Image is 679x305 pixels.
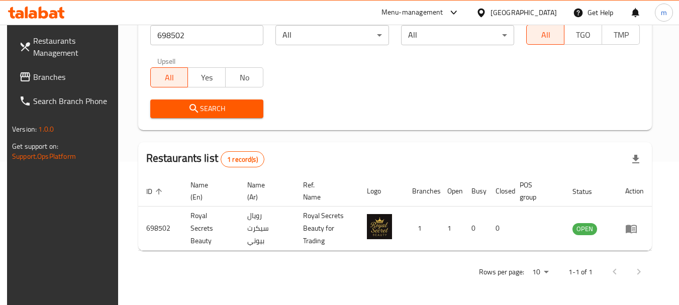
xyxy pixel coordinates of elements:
span: OPEN [572,223,597,235]
span: ID [146,185,165,197]
span: Search [158,103,256,115]
span: Ref. Name [303,179,347,203]
button: All [526,25,564,45]
h2: Restaurants list [146,151,264,167]
a: Search Branch Phone [11,89,121,113]
td: Royal Secrets Beauty [182,207,240,251]
span: Restaurants Management [33,35,113,59]
button: Search [150,99,264,118]
span: Name (Ar) [247,179,283,203]
button: Yes [187,67,226,87]
div: Rows per page: [528,265,552,280]
button: TMP [602,25,640,45]
button: TGO [564,25,602,45]
span: Version: [12,123,37,136]
div: Total records count [221,151,264,167]
th: Busy [463,176,488,207]
th: Open [439,176,463,207]
td: 1 [439,207,463,251]
span: Yes [192,70,222,85]
td: 0 [488,207,512,251]
p: 1-1 of 1 [568,266,593,278]
div: Menu-management [381,7,443,19]
span: 1 record(s) [221,155,264,164]
span: Get support on: [12,140,58,153]
span: Status [572,185,605,197]
span: TMP [606,28,636,42]
input: Search for restaurant name or ID.. [150,25,264,45]
span: All [531,28,560,42]
span: All [155,70,184,85]
span: Branches [33,71,113,83]
th: Branches [404,176,439,207]
div: [GEOGRAPHIC_DATA] [491,7,557,18]
div: All [401,25,515,45]
span: POS group [520,179,552,203]
td: رويال سيكرت بيوتي [239,207,295,251]
th: Action [617,176,652,207]
span: No [230,70,259,85]
a: Support.OpsPlatform [12,150,76,163]
div: Menu [625,223,644,235]
td: Royal Secrets Beauty for Trading [295,207,359,251]
td: 698502 [138,207,182,251]
button: All [150,67,188,87]
td: 1 [404,207,439,251]
span: 1.0.0 [38,123,54,136]
span: Name (En) [190,179,228,203]
th: Closed [488,176,512,207]
div: Export file [624,147,648,171]
img: Royal Secrets Beauty [367,214,392,239]
a: Branches [11,65,121,89]
label: Upsell [157,57,176,64]
th: Logo [359,176,404,207]
span: m [661,7,667,18]
span: TGO [568,28,598,42]
td: 0 [463,207,488,251]
a: Restaurants Management [11,29,121,65]
table: enhanced table [138,176,652,251]
span: Search Branch Phone [33,95,113,107]
button: No [225,67,263,87]
div: All [275,25,389,45]
p: Rows per page: [479,266,524,278]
